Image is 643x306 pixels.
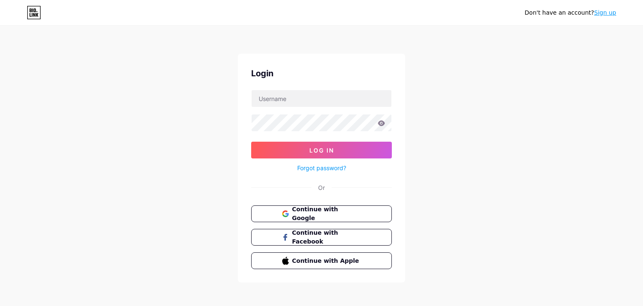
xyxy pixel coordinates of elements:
[292,228,361,246] span: Continue with Facebook
[594,9,616,16] a: Sign up
[297,163,346,172] a: Forgot password?
[309,147,334,154] span: Log In
[525,8,616,17] div: Don't have an account?
[251,67,392,80] div: Login
[318,183,325,192] div: Or
[251,252,392,269] button: Continue with Apple
[292,257,361,265] span: Continue with Apple
[252,90,391,107] input: Username
[292,205,361,223] span: Continue with Google
[251,205,392,222] button: Continue with Google
[251,229,392,246] button: Continue with Facebook
[251,142,392,158] button: Log In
